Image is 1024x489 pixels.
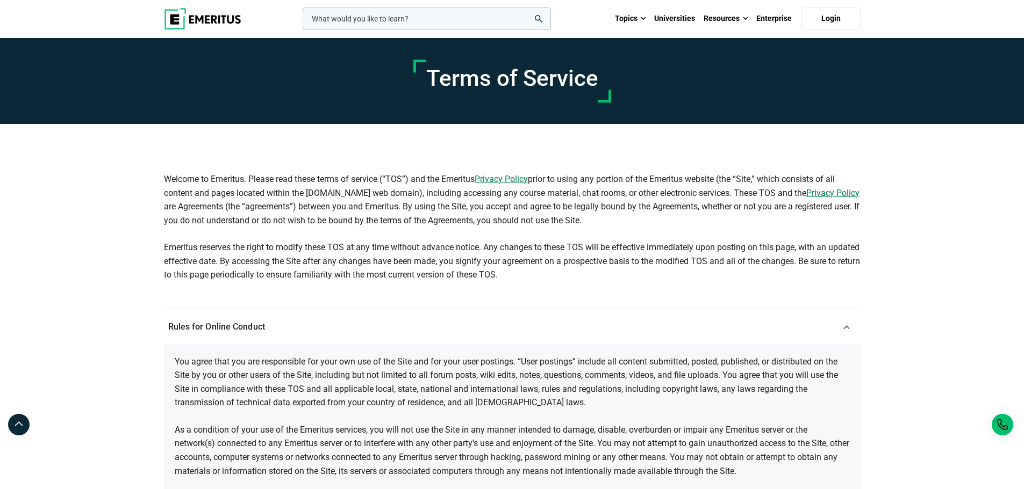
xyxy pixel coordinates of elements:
p: Welcome to Emeritus. Please read these terms of service (“TOS”) and the Emeritus prior to using a... [164,172,861,227]
input: woocommerce-product-search-field-0 [303,8,551,30]
a: Login [801,8,861,30]
p: Emeritus reserves the right to modify these TOS at any time without advance notice. Any changes t... [164,240,861,282]
h1: Terms of Service [426,65,598,92]
a: Privacy Policy [475,172,528,186]
p: As a condition of your use of the Emeritus services, you will not use the Site in any manner inte... [175,423,850,478]
p: You agree that you are responsible for your own use of the Site and for your user postings. “User... [175,355,850,410]
a: Privacy Policy [806,186,860,200]
span: Rules for Online Conduct [168,322,265,332]
a: Rules for Online Conduct [164,309,861,345]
